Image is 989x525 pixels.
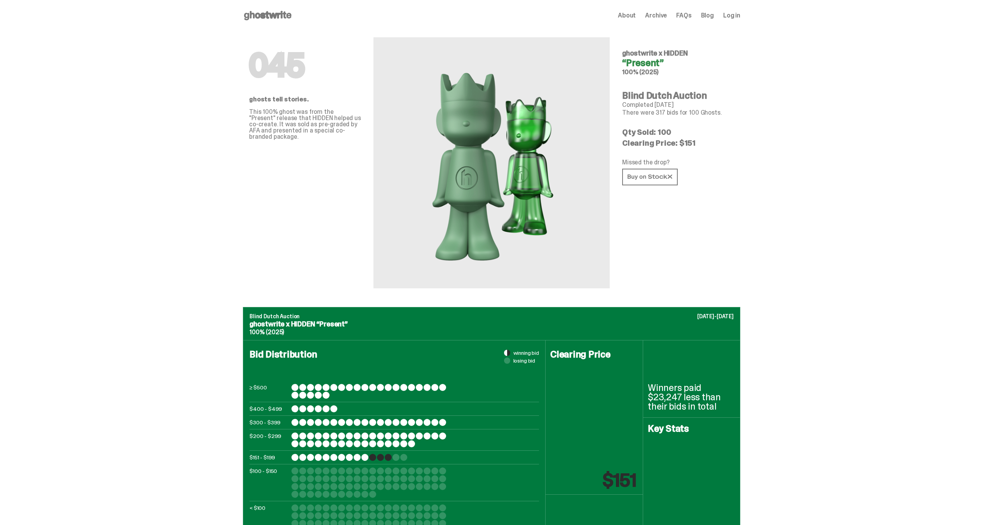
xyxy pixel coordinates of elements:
[550,350,638,359] h4: Clearing Price
[249,467,288,498] p: $100 - $150
[622,91,734,100] h4: Blind Dutch Auction
[697,314,734,319] p: [DATE]-[DATE]
[622,139,734,147] p: Clearing Price: $151
[622,58,734,68] h4: “Present”
[249,454,288,461] p: $151 - $199
[249,405,288,412] p: $400 - $499
[622,128,734,136] p: Qty Sold: 100
[648,383,735,411] p: Winners paid $23,247 less than their bids in total
[418,56,565,270] img: HIDDEN&ldquo;Present&rdquo;
[513,350,539,356] span: winning bid
[249,419,288,426] p: $300 - $399
[249,96,361,103] p: ghosts tell stories.
[249,328,284,336] span: 100% (2025)
[701,12,714,19] a: Blog
[622,49,688,58] span: ghostwrite x HIDDEN
[622,102,734,108] p: Completed [DATE]
[603,471,637,490] p: $151
[648,424,735,433] h4: Key Stats
[645,12,667,19] a: Archive
[622,68,659,76] span: 100% (2025)
[249,50,361,81] h1: 045
[676,12,691,19] a: FAQs
[622,159,734,166] p: Missed the drop?
[513,358,535,363] span: losing bid
[249,321,734,328] p: ghostwrite x HIDDEN “Present”
[622,110,734,116] p: There were 317 bids for 100 Ghosts.
[723,12,740,19] a: Log in
[249,350,539,384] h4: Bid Distribution
[249,109,361,140] p: This 100% ghost was from the "Present" release that HIDDEN helped us co-create. It was sold as pr...
[249,384,288,399] p: ≥ $500
[249,433,288,447] p: $200 - $299
[618,12,636,19] a: About
[249,314,734,319] p: Blind Dutch Auction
